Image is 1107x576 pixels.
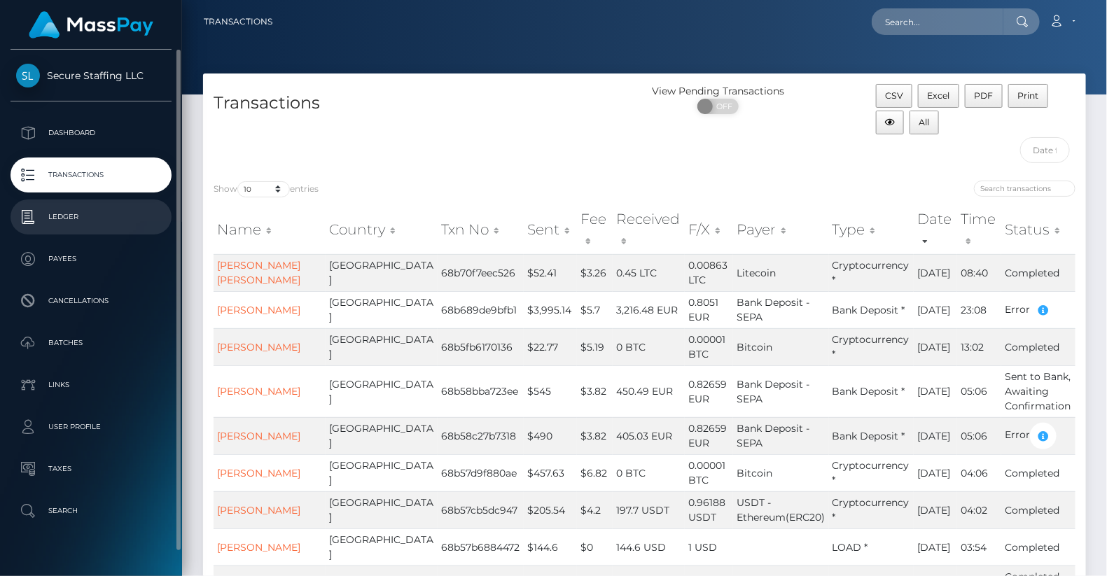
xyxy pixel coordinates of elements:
span: All [919,117,930,127]
td: Cryptocurrency * [829,454,914,491]
span: Secure Staffing LLC [11,69,172,82]
span: Bitcoin [737,341,772,353]
a: [PERSON_NAME] [217,467,300,479]
a: [PERSON_NAME] [217,541,300,554]
td: $5.19 [577,328,613,365]
a: Search [11,493,172,528]
th: Txn No: activate to sort column ascending [438,205,524,255]
td: 05:06 [957,365,1001,417]
th: F/X: activate to sort column ascending [685,205,733,255]
td: [GEOGRAPHIC_DATA] [326,528,438,566]
td: $545 [524,365,577,417]
a: Transactions [11,157,172,192]
p: Taxes [16,458,166,479]
button: CSV [876,84,913,108]
td: Completed [1001,528,1075,566]
td: [GEOGRAPHIC_DATA] [326,454,438,491]
td: 68b689de9bfb1 [438,291,524,328]
th: Sent: activate to sort column ascending [524,205,577,255]
td: Completed [1001,491,1075,528]
p: Cancellations [16,290,166,311]
th: Date: activate to sort column ascending [914,205,957,255]
a: [PERSON_NAME] [PERSON_NAME] [217,259,300,286]
td: [GEOGRAPHIC_DATA] [326,328,438,365]
td: $205.54 [524,491,577,528]
td: $3.82 [577,417,613,454]
td: [DATE] [914,365,957,417]
p: Dashboard [16,122,166,143]
td: [GEOGRAPHIC_DATA] [326,254,438,291]
td: 68b57b6884472 [438,528,524,566]
span: Bitcoin [737,467,772,479]
td: 05:06 [957,417,1001,454]
td: [DATE] [914,454,957,491]
td: $457.63 [524,454,577,491]
h4: Transactions [214,91,634,115]
input: Search transactions [974,181,1075,197]
td: 68b58bba723ee [438,365,524,417]
span: USDT - Ethereum(ERC20) [737,496,825,524]
td: Completed [1001,454,1075,491]
a: Taxes [11,451,172,486]
td: Cryptocurrency * [829,491,914,528]
a: Batches [11,325,172,360]
a: [PERSON_NAME] [217,430,300,442]
td: Completed [1001,328,1075,365]
td: 0.00001 BTC [685,328,733,365]
button: PDF [965,84,1003,108]
th: Payer: activate to sort column ascending [733,205,829,255]
td: 0 BTC [613,328,685,365]
th: Status: activate to sort column ascending [1001,205,1075,255]
span: Litecoin [737,267,776,279]
td: 08:40 [957,254,1001,291]
img: Secure Staffing LLC [16,64,40,87]
p: Transactions [16,164,166,185]
td: [DATE] [914,291,957,328]
a: [PERSON_NAME] [217,385,300,398]
td: $490 [524,417,577,454]
a: Cancellations [11,283,172,318]
td: 197.7 USDT [613,491,685,528]
p: Ledger [16,206,166,227]
td: Cryptocurrency * [829,328,914,365]
td: Error [1001,417,1075,454]
td: [DATE] [914,328,957,365]
td: [GEOGRAPHIC_DATA] [326,491,438,528]
td: Completed [1001,254,1075,291]
td: Bank Deposit * [829,291,914,328]
a: Transactions [204,7,272,36]
p: Links [16,374,166,395]
td: $144.6 [524,528,577,566]
button: All [910,111,939,134]
input: Date filter [1020,137,1070,163]
td: Cryptocurrency * [829,254,914,291]
td: 68b70f7eec526 [438,254,524,291]
td: $3.82 [577,365,613,417]
img: MassPay Logo [29,11,153,38]
label: Show entries [214,181,319,197]
span: Bank Deposit - SEPA [737,378,809,405]
a: Ledger [11,199,172,234]
td: 0.8051 EUR [685,291,733,328]
td: $3.26 [577,254,613,291]
a: Dashboard [11,115,172,150]
td: 3,216.48 EUR [613,291,685,328]
th: Name: activate to sort column ascending [214,205,326,255]
td: [GEOGRAPHIC_DATA] [326,291,438,328]
td: 450.49 EUR [613,365,685,417]
td: 68b5fb6170136 [438,328,524,365]
td: $52.41 [524,254,577,291]
td: 68b58c27b7318 [438,417,524,454]
td: 0.45 LTC [613,254,685,291]
select: Showentries [237,181,290,197]
td: [GEOGRAPHIC_DATA] [326,417,438,454]
td: 68b57cb5dc947 [438,491,524,528]
td: [DATE] [914,491,957,528]
td: 144.6 USD [613,528,685,566]
td: [DATE] [914,528,957,566]
a: [PERSON_NAME] [217,341,300,353]
td: [GEOGRAPHIC_DATA] [326,365,438,417]
button: Excel [918,84,959,108]
span: Print [1017,90,1038,101]
td: $3,995.14 [524,291,577,328]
